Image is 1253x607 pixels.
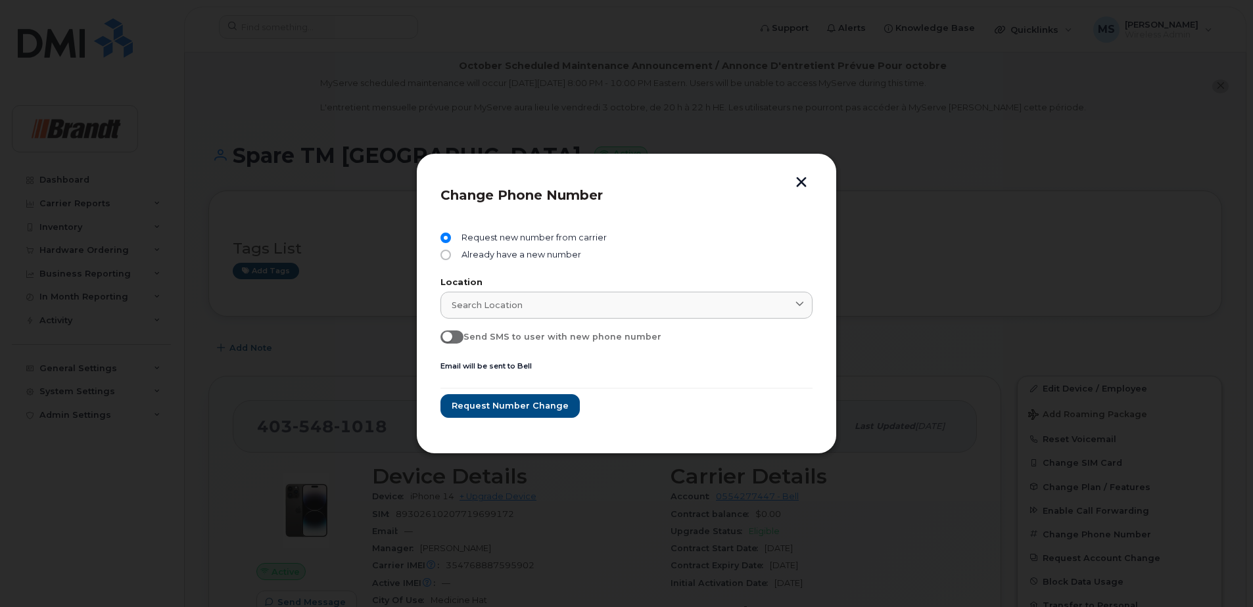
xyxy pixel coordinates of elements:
[463,332,661,342] span: Send SMS to user with new phone number
[456,233,607,243] span: Request new number from carrier
[440,394,580,418] button: Request number change
[452,399,569,412] span: Request number change
[440,330,451,341] input: Send SMS to user with new phone number
[440,187,603,203] span: Change Phone Number
[440,250,451,260] input: Already have a new number
[440,279,813,287] label: Location
[452,299,523,311] span: Search location
[440,233,451,243] input: Request new number from carrier
[440,361,532,371] small: Email will be sent to Bell
[440,292,813,319] a: Search location
[456,250,581,260] span: Already have a new number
